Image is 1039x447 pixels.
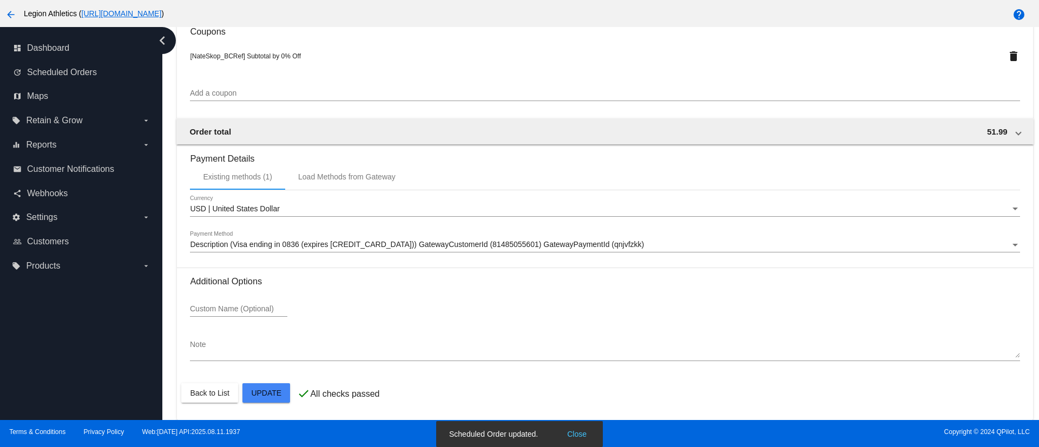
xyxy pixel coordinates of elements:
span: Products [26,261,60,271]
span: Scheduled Orders [27,68,97,77]
i: local_offer [12,262,21,270]
i: people_outline [13,237,22,246]
mat-icon: arrow_back [4,8,17,21]
span: Customers [27,237,69,246]
i: settings [12,213,21,222]
i: dashboard [13,44,22,52]
mat-expansion-panel-header: Order total 51.99 [176,118,1033,144]
a: share Webhooks [13,185,150,202]
i: arrow_drop_down [142,262,150,270]
p: All checks passed [310,389,379,399]
i: share [13,189,22,198]
i: arrow_drop_down [142,141,150,149]
h3: Payment Details [190,145,1020,164]
input: Custom Name (Optional) [190,305,287,313]
i: equalizer [12,141,21,149]
div: Existing methods (1) [203,172,272,181]
i: arrow_drop_down [142,116,150,125]
span: Copyright © 2024 QPilot, LLC [529,428,1030,436]
div: Load Methods from Gateway [298,172,396,181]
input: Add a coupon [190,89,1020,98]
span: Customer Notifications [27,164,114,174]
span: Order total [189,127,231,136]
a: dashboard Dashboard [13,39,150,57]
a: update Scheduled Orders [13,64,150,81]
a: Web:[DATE] API:2025.08.11.1937 [142,428,240,436]
i: email [13,165,22,174]
mat-select: Payment Method [190,241,1020,249]
span: USD | United States Dollar [190,204,279,213]
span: Webhooks [27,189,68,198]
span: Legion Athletics ( ) [24,9,164,18]
span: [NateSkop_BCRef] Subtotal by 0% Off [190,52,301,60]
a: [URL][DOMAIN_NAME] [82,9,162,18]
span: 51.99 [987,127,1008,136]
span: Back to List [190,389,229,397]
mat-select: Currency [190,205,1020,214]
i: update [13,68,22,77]
h3: Coupons [190,18,1020,37]
a: people_outline Customers [13,233,150,250]
button: Close [564,429,590,439]
a: Privacy Policy [84,428,124,436]
i: chevron_left [154,32,171,49]
button: Update [242,383,290,403]
span: Update [251,389,281,397]
i: local_offer [12,116,21,125]
span: Dashboard [27,43,69,53]
i: map [13,92,22,101]
span: Retain & Grow [26,116,82,125]
button: Back to List [181,383,238,403]
i: arrow_drop_down [142,213,150,222]
mat-icon: help [1012,8,1025,21]
a: Terms & Conditions [9,428,65,436]
a: map Maps [13,88,150,105]
mat-icon: check [297,387,310,400]
span: Maps [27,91,48,101]
span: Description (Visa ending in 0836 (expires [CREDIT_CARD_DATA])) GatewayCustomerId (81485055601) Ga... [190,240,644,249]
span: Settings [26,212,57,222]
simple-snack-bar: Scheduled Order updated. [449,429,590,439]
mat-icon: delete [1007,50,1020,63]
h3: Additional Options [190,276,1020,286]
a: email Customer Notifications [13,161,150,178]
span: Reports [26,140,56,150]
